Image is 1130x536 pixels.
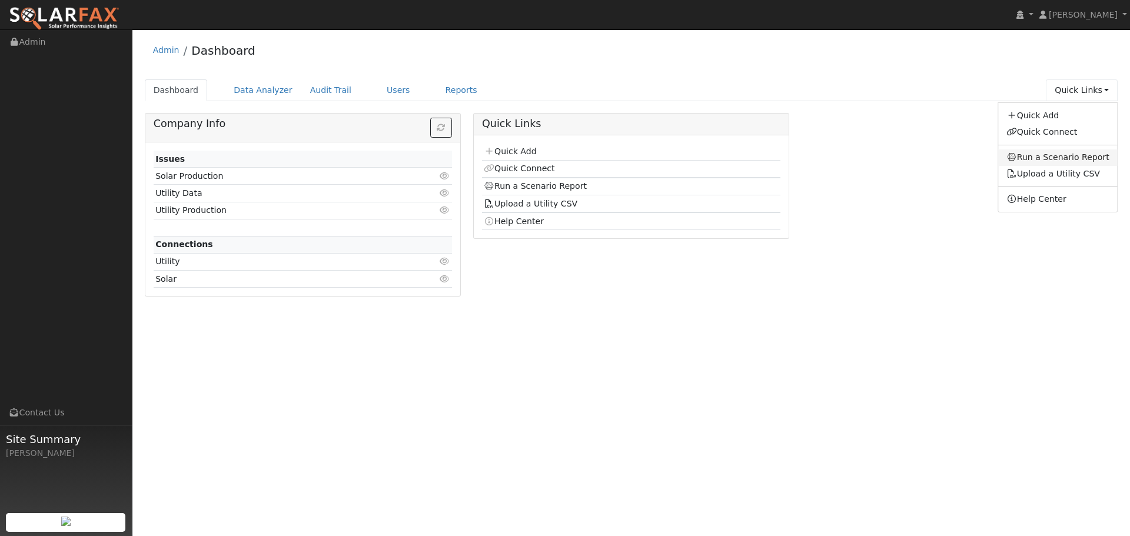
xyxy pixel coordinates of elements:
[484,147,536,156] a: Quick Add
[482,118,780,130] h5: Quick Links
[1046,79,1118,101] a: Quick Links
[484,164,554,173] a: Quick Connect
[155,239,213,249] strong: Connections
[998,107,1118,124] a: Quick Add
[154,271,404,288] td: Solar
[998,191,1118,208] a: Help Center
[1006,169,1100,178] a: Upload a Utility CSV
[154,202,404,219] td: Utility Production
[145,79,208,101] a: Dashboard
[437,79,486,101] a: Reports
[484,199,577,208] a: Upload a Utility CSV
[191,44,255,58] a: Dashboard
[440,206,450,214] i: Click to view
[484,217,544,226] a: Help Center
[440,257,450,265] i: Click to view
[484,181,587,191] a: Run a Scenario Report
[998,149,1118,166] a: Run a Scenario Report
[155,154,185,164] strong: Issues
[154,253,404,270] td: Utility
[440,172,450,180] i: Click to view
[6,447,126,460] div: [PERSON_NAME]
[6,431,126,447] span: Site Summary
[378,79,419,101] a: Users
[9,6,119,31] img: SolarFax
[61,517,71,526] img: retrieve
[998,124,1118,140] a: Quick Connect
[301,79,360,101] a: Audit Trail
[153,45,180,55] a: Admin
[154,118,452,130] h5: Company Info
[225,79,301,101] a: Data Analyzer
[440,189,450,197] i: Click to view
[154,168,404,185] td: Solar Production
[1049,10,1118,19] span: [PERSON_NAME]
[440,275,450,283] i: Click to view
[154,185,404,202] td: Utility Data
